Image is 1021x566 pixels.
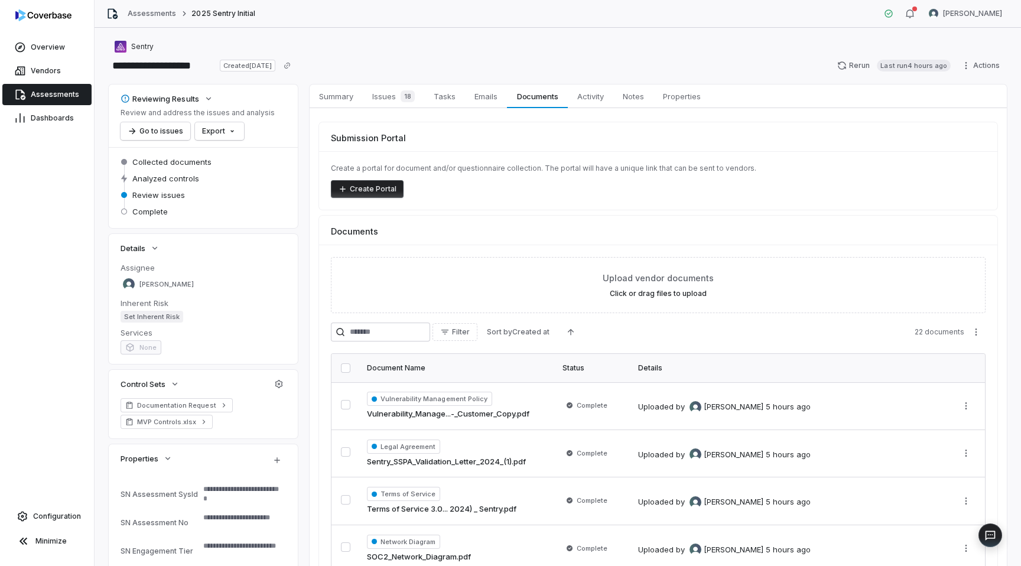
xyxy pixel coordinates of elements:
[480,323,557,341] button: Sort byCreated at
[132,157,212,167] span: Collected documents
[367,535,440,549] span: Network Diagram
[766,401,811,413] div: 5 hours ago
[121,518,199,527] div: SN Assessment No
[15,9,71,21] img: logo-D7KZi-bG.svg
[367,408,529,420] a: Vulnerability_Manage...-_Customer_Copy.pdf
[766,449,811,461] div: 5 hours ago
[121,415,213,429] a: MVP Controls.xlsx
[610,289,707,298] label: Click or drag files to upload
[512,89,563,104] span: Documents
[121,547,199,555] div: SN Engagement Tier
[5,506,89,527] a: Configuration
[704,544,763,556] span: [PERSON_NAME]
[2,108,92,129] a: Dashboards
[766,496,811,508] div: 5 hours ago
[121,298,286,308] dt: Inherent Risk
[766,544,811,556] div: 5 hours ago
[35,536,67,546] span: Minimize
[573,89,609,104] span: Activity
[33,512,81,521] span: Configuration
[121,398,233,412] a: Documentation Request
[139,280,194,289] span: [PERSON_NAME]
[195,122,244,140] button: Export
[958,57,1007,74] button: Actions
[676,401,763,413] div: by
[577,401,607,410] span: Complete
[132,190,185,200] span: Review issues
[131,42,154,51] span: Sentry
[121,490,199,499] div: SN Assessment SysId
[31,43,65,52] span: Overview
[121,379,165,389] span: Control Sets
[367,363,548,373] div: Document Name
[117,238,163,259] button: Details
[690,544,701,555] img: Sayantan Bhattacherjee avatar
[577,496,607,505] span: Complete
[957,397,976,415] button: More actions
[566,327,575,337] svg: Ascending
[830,57,958,74] button: RerunLast run4 hours ago
[121,243,145,253] span: Details
[638,496,811,508] div: Uploaded
[128,9,176,18] a: Assessments
[132,206,168,217] span: Complete
[922,5,1009,22] button: Sayantan Bhattacherjee avatar[PERSON_NAME]
[314,89,358,104] span: Summary
[277,55,298,76] button: Copy link
[658,89,705,104] span: Properties
[943,9,1002,18] span: [PERSON_NAME]
[577,544,607,553] span: Complete
[957,492,976,510] button: More actions
[331,132,406,144] span: Submission Portal
[367,440,440,454] span: Legal Agreement
[367,487,440,501] span: Terms of Service
[429,89,460,104] span: Tasks
[452,327,470,337] span: Filter
[367,392,492,406] span: Vulnerability Management Policy
[367,503,516,515] a: Terms of Service 3.0... 2024) _ Sentry.pdf
[638,544,811,555] div: Uploaded
[638,401,811,413] div: Uploaded
[618,89,649,104] span: Notes
[121,311,183,323] span: Set Inherent Risk
[31,66,61,76] span: Vendors
[676,544,763,555] div: by
[470,89,502,104] span: Emails
[877,60,951,71] span: Last run 4 hours ago
[191,9,255,18] span: 2025 Sentry Initial
[132,173,199,184] span: Analyzed controls
[368,88,420,105] span: Issues
[117,88,217,109] button: Reviewing Results
[676,448,763,460] div: by
[704,449,763,461] span: [PERSON_NAME]
[577,448,607,458] span: Complete
[967,323,986,341] button: More actions
[31,90,79,99] span: Assessments
[367,456,526,468] a: Sentry_SSPA_Validation_Letter_2024_(1).pdf
[331,164,986,173] p: Create a portal for document and/or questionnaire collection. The portal will have a unique link ...
[31,113,74,123] span: Dashboards
[137,401,216,410] span: Documentation Request
[957,539,976,557] button: More actions
[121,108,275,118] p: Review and address the issues and analysis
[2,37,92,58] a: Overview
[638,363,942,373] div: Details
[915,327,964,337] span: 22 documents
[121,327,286,338] dt: Services
[111,36,157,57] button: https://sentry.io/Sentry
[690,401,701,413] img: Sayantan Bhattacherjee avatar
[123,278,135,290] img: Sayantan Bhattacherjee avatar
[690,496,701,508] img: Sayantan Bhattacherjee avatar
[331,225,378,238] span: Documents
[331,180,404,198] button: Create Portal
[220,60,275,71] span: Created [DATE]
[704,496,763,508] span: [PERSON_NAME]
[121,122,190,140] button: Go to issues
[121,93,199,104] div: Reviewing Results
[562,363,624,373] div: Status
[704,401,763,413] span: [PERSON_NAME]
[957,444,976,462] button: More actions
[690,448,701,460] img: Sayantan Bhattacherjee avatar
[559,323,583,341] button: Ascending
[2,60,92,82] a: Vendors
